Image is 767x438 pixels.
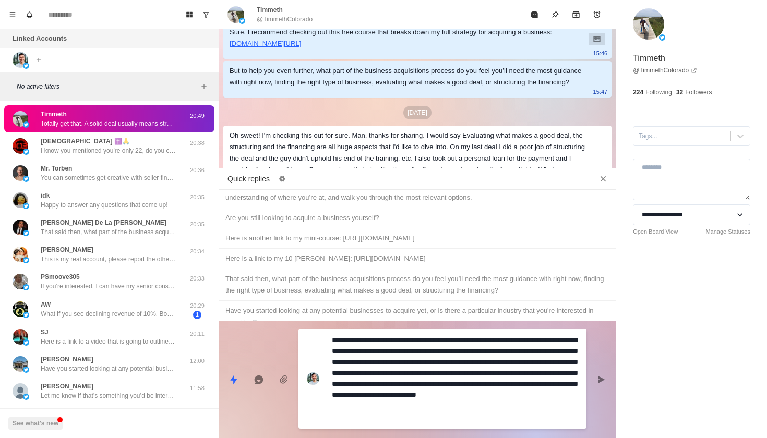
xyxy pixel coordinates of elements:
[4,6,21,23] button: Menu
[184,112,210,120] p: 20:49
[23,339,29,346] img: picture
[23,367,29,373] img: picture
[593,86,608,98] p: 15:47
[23,121,29,128] img: picture
[41,200,167,210] p: Happy to answer any questions that come up!
[13,356,28,372] img: picture
[230,27,589,50] div: Sure, I recommend checking out this free course that breaks down my full strategy for acquiring a...
[198,6,214,23] button: Show unread conversations
[274,171,291,187] button: Edit quick replies
[23,284,29,290] img: picture
[41,391,176,400] p: Let me know if that’s something you’d be interested in and I can set you up on a call with my con...
[227,174,270,185] p: Quick replies
[225,305,609,328] div: Have you started looking at any potential businesses to acquire yet, or is there a particular ind...
[645,88,672,97] p: Following
[184,384,210,393] p: 11:58
[23,149,29,155] img: picture
[23,230,29,236] img: picture
[257,15,313,24] p: @TimmethColorado
[273,369,294,390] button: Add media
[184,301,210,310] p: 20:29
[13,192,28,208] img: picture
[184,166,210,175] p: 20:36
[248,369,269,390] button: Reply with AI
[586,4,607,25] button: Add reminder
[23,394,29,400] img: picture
[223,369,244,390] button: Quick replies
[230,40,301,47] a: [DOMAIN_NAME][URL]
[685,88,712,97] p: Followers
[633,8,664,40] img: picture
[13,329,28,345] img: picture
[230,130,589,187] div: Oh sweet! I'm checking this out for sure. Man, thanks for sharing. I would say Evaluating what ma...
[545,4,566,25] button: Pin
[593,47,608,59] p: 15:46
[591,369,612,390] button: Send message
[41,309,176,319] p: What if you see declining revenue of 10%. Boba shop for sale
[705,227,750,236] a: Manage Statuses
[41,119,176,128] p: Totally get that. A solid deal usually means strong cash flow, recurring revenue, clean books, an...
[633,66,697,75] a: @TimmethColorado
[13,138,28,154] img: picture
[41,245,93,254] p: [PERSON_NAME]
[307,372,319,385] img: picture
[41,272,80,282] p: PSmoove305
[41,364,176,373] p: Have you started looking at any potential businesses to acquire yet, or is there a particular ind...
[13,383,28,399] img: picture
[41,327,49,337] p: SJ
[41,227,176,237] p: That said then, what part of the business acquisitions process do you feel you’ll need the most g...
[227,6,244,23] img: picture
[225,253,609,264] div: Here is a link to my 10 [PERSON_NAME]: [URL][DOMAIN_NAME]
[21,6,38,23] button: Notifications
[13,52,28,68] img: picture
[184,220,210,229] p: 20:35
[13,301,28,317] img: picture
[41,355,93,364] p: [PERSON_NAME]
[13,165,28,181] img: picture
[41,282,176,291] p: If you’re interested, I can have my senior consultant walk you through how it all works and answe...
[225,212,609,224] div: Are you still looking to acquire a business yourself?
[676,88,683,97] p: 32
[41,254,176,264] p: This is my real account, please report the other one.
[32,54,45,66] button: Add account
[403,106,432,119] p: [DATE]
[184,247,210,256] p: 20:34
[633,52,665,65] p: Timmeth
[41,137,130,146] p: [DEMOGRAPHIC_DATA] ✝️🙏
[41,337,176,346] p: Here is a link to a video that is going to outline in more depth, what we do and how we can help,...
[41,218,166,227] p: [PERSON_NAME] De La [PERSON_NAME]
[184,330,210,338] p: 20:11
[23,63,29,69] img: picture
[633,227,678,236] a: Open Board View
[633,88,643,97] p: 224
[595,171,612,187] button: Close quick replies
[41,300,51,309] p: AW
[13,220,28,235] img: picture
[225,233,609,244] div: Here is another link to my mini-course: [URL][DOMAIN_NAME]
[23,176,29,182] img: picture
[566,4,586,25] button: Archive
[23,257,29,263] img: picture
[41,191,50,200] p: idk
[41,173,176,182] p: You can sometimes get creative with seller financing to cover part of that, but you’re almost alw...
[17,82,198,91] p: No active filters
[184,193,210,202] p: 20:35
[23,203,29,209] img: picture
[23,312,29,318] img: picture
[41,146,176,155] p: I know you mentioned you're only 22, do you currently have any capital set aside to buy a business?
[230,65,589,88] div: But to help you even further, what part of the business acquisitions process do you feel you’ll n...
[198,80,210,93] button: Add filters
[13,247,28,262] img: picture
[184,274,210,283] p: 20:33
[659,34,665,41] img: picture
[8,417,63,430] button: See what's new
[181,6,198,23] button: Board View
[41,164,72,173] p: Mr. Torben
[239,18,245,24] img: picture
[225,273,609,296] div: That said then, what part of the business acquisitions process do you feel you’ll need the most g...
[13,111,28,127] img: picture
[41,382,93,391] p: [PERSON_NAME]
[193,311,201,319] span: 1
[184,357,210,366] p: 12:00
[13,33,67,44] p: Linked Accounts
